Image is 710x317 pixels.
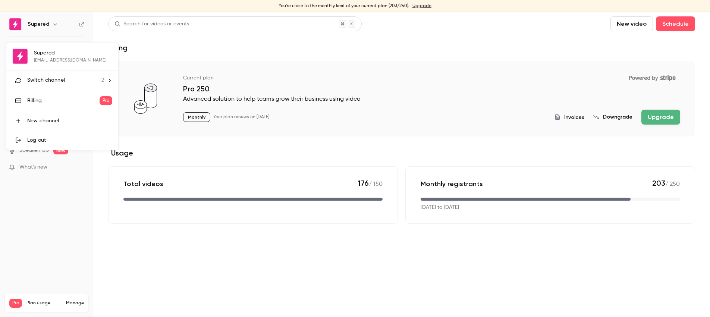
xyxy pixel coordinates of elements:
[27,76,65,84] span: Switch channel
[101,76,104,84] span: 2
[27,136,112,144] div: Log out
[100,96,112,105] span: Pro
[27,97,100,104] div: Billing
[27,117,112,125] div: New channel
